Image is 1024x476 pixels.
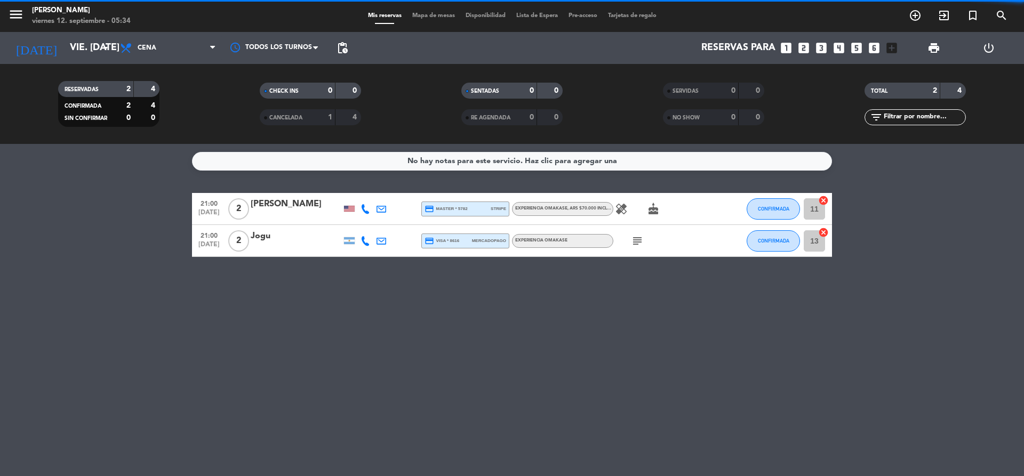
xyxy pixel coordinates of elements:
[567,206,690,211] span: , ars $70.000 Incluye servicio de aguas o gaseosas
[966,9,979,22] i: turned_in_not
[779,41,793,55] i: looks_one
[747,230,800,252] button: CONFIRMADA
[747,198,800,220] button: CONFIRMADA
[269,115,302,120] span: CANCELADA
[151,85,157,93] strong: 4
[961,32,1016,64] div: LOG OUT
[407,13,460,19] span: Mapa de mesas
[363,13,407,19] span: Mis reservas
[530,87,534,94] strong: 0
[32,5,131,16] div: [PERSON_NAME]
[511,13,563,19] span: Lista de Espera
[353,114,359,121] strong: 4
[353,87,359,94] strong: 0
[818,195,829,206] i: cancel
[909,9,922,22] i: add_circle_outline
[933,87,937,94] strong: 2
[196,229,222,241] span: 21:00
[32,16,131,27] div: viernes 12. septiembre - 05:34
[615,203,628,215] i: healing
[196,197,222,209] span: 21:00
[850,41,863,55] i: looks_5
[758,238,789,244] span: CONFIRMADA
[603,13,662,19] span: Tarjetas de regalo
[818,227,829,238] i: cancel
[8,36,65,60] i: [DATE]
[883,111,965,123] input: Filtrar por nombre...
[425,236,434,246] i: credit_card
[251,197,341,211] div: [PERSON_NAME]
[673,115,700,120] span: NO SHOW
[472,237,506,244] span: mercadopago
[870,111,883,124] i: filter_list
[138,44,156,52] span: Cena
[885,41,899,55] i: add_box
[425,204,434,214] i: credit_card
[251,229,341,243] div: Jogu
[196,241,222,253] span: [DATE]
[563,13,603,19] span: Pre-acceso
[797,41,811,55] i: looks_two
[530,114,534,121] strong: 0
[647,203,660,215] i: cake
[871,88,887,94] span: TOTAL
[515,206,690,211] span: EXPERIENCIA OMAKASE
[65,103,101,109] span: CONFIRMADA
[99,42,112,54] i: arrow_drop_down
[515,238,567,243] span: EXPERIENCIA OMAKASE
[758,206,789,212] span: CONFIRMADA
[756,114,762,121] strong: 0
[471,88,499,94] span: SENTADAS
[832,41,846,55] i: looks_4
[8,6,24,22] i: menu
[995,9,1008,22] i: search
[126,114,131,122] strong: 0
[228,198,249,220] span: 2
[471,115,510,120] span: RE AGENDADA
[328,114,332,121] strong: 1
[126,102,131,109] strong: 2
[731,87,735,94] strong: 0
[65,116,107,121] span: SIN CONFIRMAR
[554,87,561,94] strong: 0
[407,155,617,167] div: No hay notas para este servicio. Haz clic para agregar una
[701,43,775,53] span: Reservas para
[151,102,157,109] strong: 4
[982,42,995,54] i: power_settings_new
[196,209,222,221] span: [DATE]
[126,85,131,93] strong: 2
[631,235,644,247] i: subject
[151,114,157,122] strong: 0
[814,41,828,55] i: looks_3
[8,6,24,26] button: menu
[756,87,762,94] strong: 0
[938,9,950,22] i: exit_to_app
[731,114,735,121] strong: 0
[491,205,506,212] span: stripe
[957,87,964,94] strong: 4
[269,88,299,94] span: CHECK INS
[65,87,99,92] span: RESERVADAS
[460,13,511,19] span: Disponibilidad
[336,42,349,54] span: pending_actions
[867,41,881,55] i: looks_6
[425,236,459,246] span: visa * 8616
[228,230,249,252] span: 2
[425,204,468,214] span: master * 5782
[328,87,332,94] strong: 0
[673,88,699,94] span: SERVIDAS
[927,42,940,54] span: print
[554,114,561,121] strong: 0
